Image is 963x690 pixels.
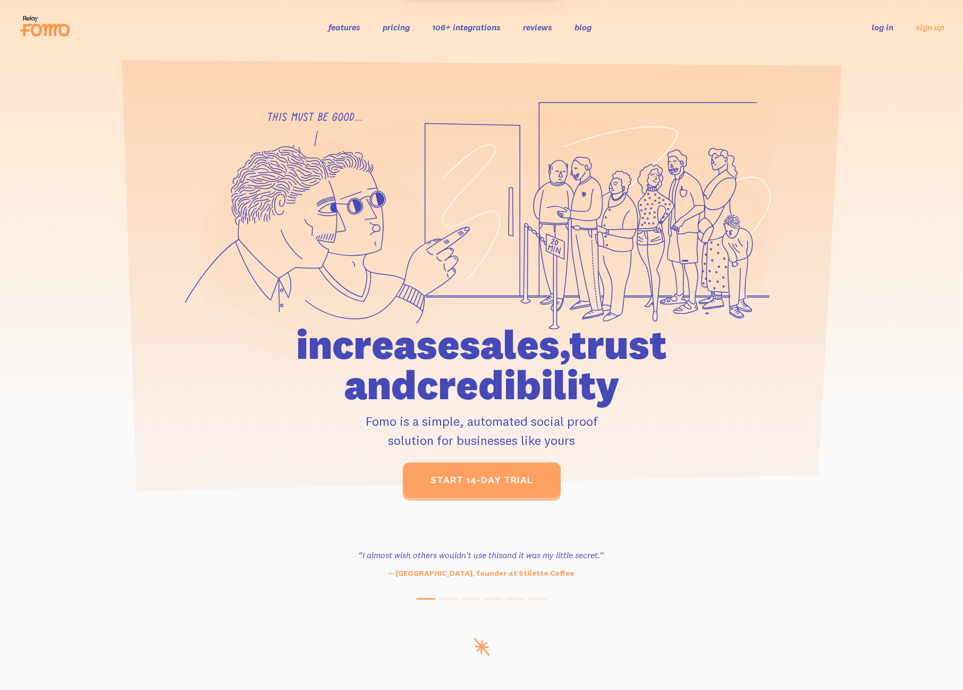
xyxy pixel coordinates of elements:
a: pricing [383,22,410,32]
h3: “I almost wish others wouldn't use this and it was my little secret.” [336,549,626,561]
h1: increase sales, trust and credibility [235,324,728,405]
p: Fomo is a simple, automated social proof solution for businesses like yours [235,411,728,450]
a: features [328,22,360,32]
p: — [GEOGRAPHIC_DATA], founder at Stiletto Coffee [336,568,626,579]
a: sign up [916,22,944,33]
a: 106+ integrations [432,22,501,32]
a: reviews [523,22,552,32]
a: start 14-day trial [403,462,561,498]
a: log in [872,22,893,32]
a: blog [575,22,592,32]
